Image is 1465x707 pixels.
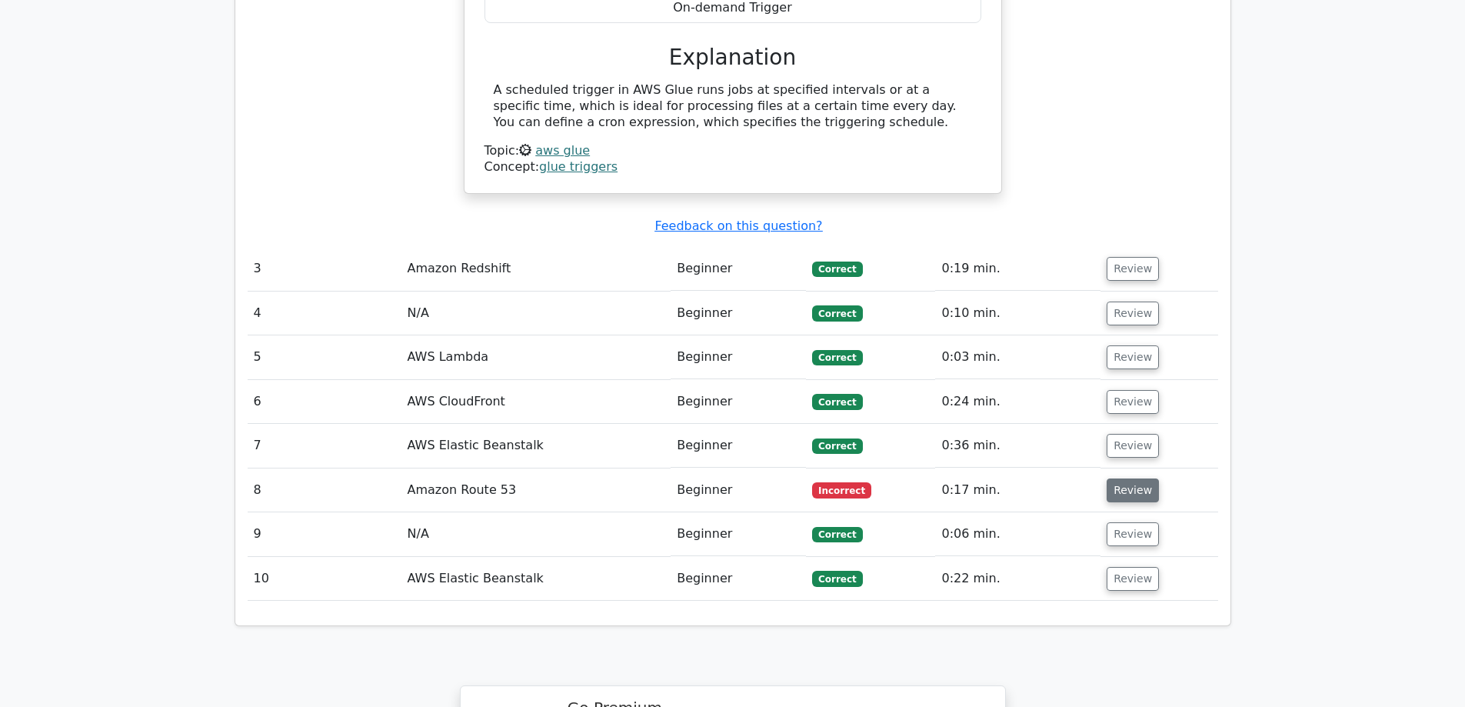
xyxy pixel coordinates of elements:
span: Correct [812,439,862,454]
div: Concept: [484,159,981,175]
td: N/A [401,512,671,556]
td: 0:10 min. [935,292,1100,335]
h3: Explanation [494,45,972,71]
a: glue triggers [539,159,618,174]
button: Review [1107,434,1159,458]
td: 0:19 min. [935,247,1100,291]
td: Beginner [671,247,806,291]
div: Topic: [484,143,981,159]
button: Review [1107,257,1159,281]
td: Beginner [671,292,806,335]
button: Review [1107,345,1159,369]
td: N/A [401,292,671,335]
a: aws glue [535,143,590,158]
button: Review [1107,302,1159,325]
td: 9 [248,512,401,556]
td: AWS Lambda [401,335,671,379]
td: 3 [248,247,401,291]
td: AWS CloudFront [401,380,671,424]
span: Correct [812,394,862,409]
span: Correct [812,527,862,542]
button: Review [1107,567,1159,591]
td: AWS Elastic Beanstalk [401,424,671,468]
td: 0:22 min. [935,557,1100,601]
td: Beginner [671,424,806,468]
td: 4 [248,292,401,335]
td: Beginner [671,335,806,379]
td: 0:36 min. [935,424,1100,468]
td: Beginner [671,469,806,512]
td: 0:17 min. [935,469,1100,512]
td: Amazon Route 53 [401,469,671,512]
td: Amazon Redshift [401,247,671,291]
td: 5 [248,335,401,379]
td: Beginner [671,380,806,424]
span: Correct [812,305,862,321]
td: 7 [248,424,401,468]
span: Correct [812,262,862,277]
span: Correct [812,571,862,586]
button: Review [1107,479,1159,502]
button: Review [1107,390,1159,414]
div: A scheduled trigger in AWS Glue runs jobs at specified intervals or at a specific time, which is ... [494,82,972,130]
span: Correct [812,350,862,365]
span: Incorrect [812,482,871,498]
td: 0:06 min. [935,512,1100,556]
td: 0:24 min. [935,380,1100,424]
td: 8 [248,469,401,512]
td: AWS Elastic Beanstalk [401,557,671,601]
td: 6 [248,380,401,424]
td: Beginner [671,512,806,556]
td: 0:03 min. [935,335,1100,379]
td: Beginner [671,557,806,601]
button: Review [1107,522,1159,546]
td: 10 [248,557,401,601]
a: Feedback on this question? [654,218,822,233]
